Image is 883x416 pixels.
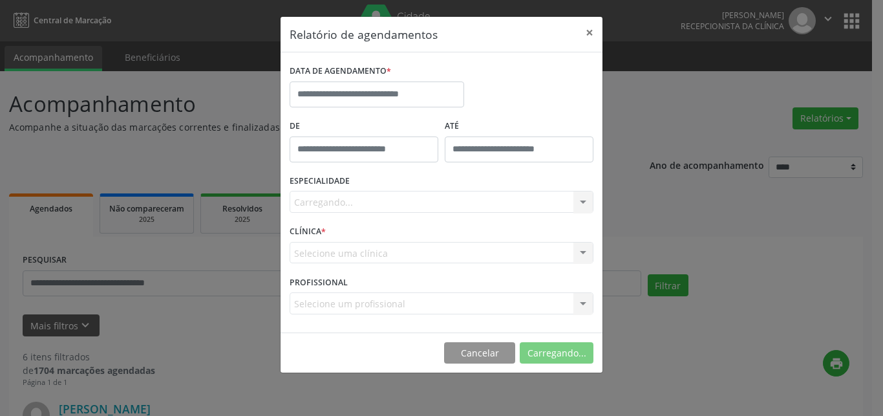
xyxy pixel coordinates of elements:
button: Cancelar [444,342,515,364]
label: DATA DE AGENDAMENTO [290,61,391,82]
label: ATÉ [445,116,593,137]
label: PROFISSIONAL [290,272,348,292]
label: CLÍNICA [290,222,326,242]
h5: Relatório de agendamentos [290,26,438,43]
label: ESPECIALIDADE [290,171,350,192]
label: De [290,116,438,137]
button: Close [577,17,602,49]
button: Carregando... [520,342,593,364]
